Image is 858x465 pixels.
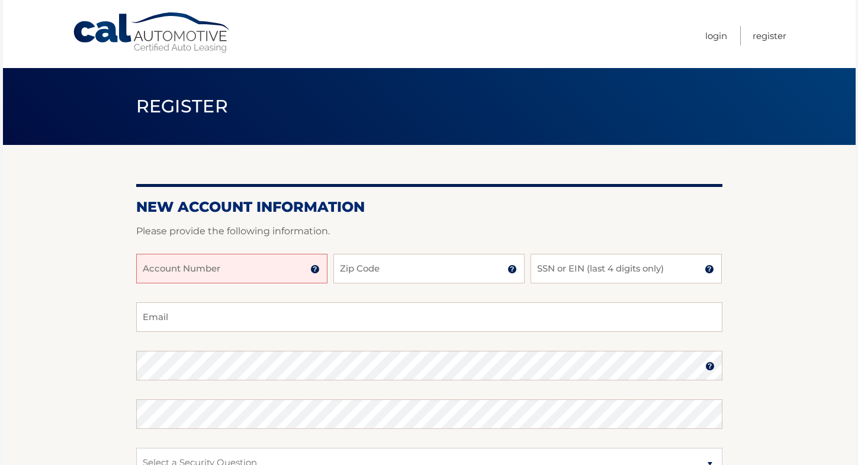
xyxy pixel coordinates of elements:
[333,254,525,283] input: Zip Code
[705,26,727,46] a: Login
[136,254,327,283] input: Account Number
[531,254,722,283] input: SSN or EIN (last 4 digits only)
[72,12,232,54] a: Cal Automotive
[136,95,229,117] span: Register
[310,264,320,274] img: tooltip.svg
[705,264,714,274] img: tooltip.svg
[136,302,722,332] input: Email
[753,26,786,46] a: Register
[136,223,722,240] p: Please provide the following information.
[705,361,715,371] img: tooltip.svg
[507,264,517,274] img: tooltip.svg
[136,198,722,216] h2: New Account Information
